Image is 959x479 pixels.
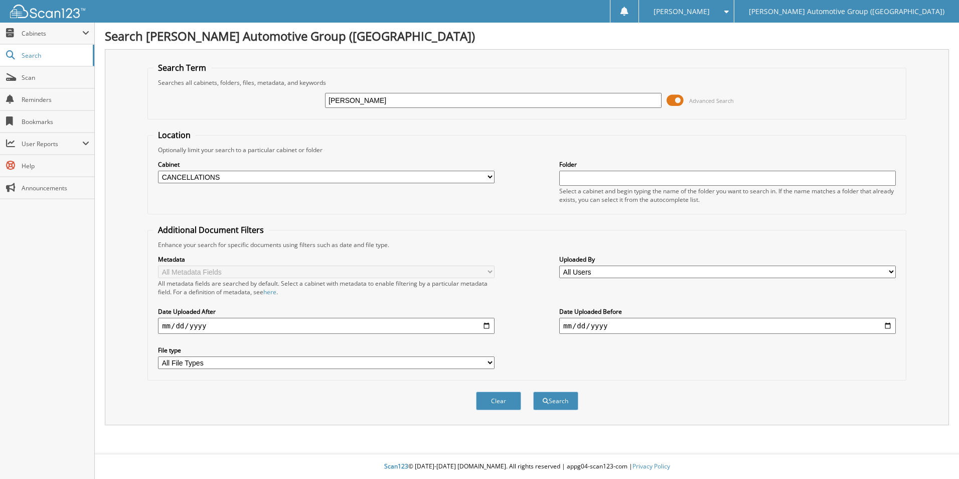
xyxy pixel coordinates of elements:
div: Enhance your search for specific documents using filters such as date and file type. [153,241,901,249]
input: end [559,318,896,334]
legend: Additional Document Filters [153,224,269,235]
div: Select a cabinet and begin typing the name of the folder you want to search in. If the name match... [559,187,896,204]
div: All metadata fields are searched by default. Select a cabinet with metadata to enable filtering b... [158,279,495,296]
span: Announcements [22,184,89,192]
label: Date Uploaded Before [559,307,896,316]
input: start [158,318,495,334]
span: Bookmarks [22,117,89,126]
legend: Location [153,130,196,141]
span: User Reports [22,140,82,148]
div: Searches all cabinets, folders, files, metadata, and keywords [153,78,901,87]
iframe: Chat Widget [909,431,959,479]
span: Reminders [22,95,89,104]
span: [PERSON_NAME] Automotive Group ([GEOGRAPHIC_DATA]) [749,9,944,15]
div: © [DATE]-[DATE] [DOMAIN_NAME]. All rights reserved | appg04-scan123-com | [95,454,959,479]
label: Metadata [158,255,495,264]
span: Scan [22,73,89,82]
label: Date Uploaded After [158,307,495,316]
label: Cabinet [158,160,495,169]
img: scan123-logo-white.svg [10,5,85,18]
span: Advanced Search [689,97,734,104]
span: Cabinets [22,29,82,38]
label: File type [158,346,495,354]
div: Optionally limit your search to a particular cabinet or folder [153,146,901,154]
span: Scan123 [384,462,408,470]
span: Search [22,51,88,60]
button: Search [533,392,578,410]
legend: Search Term [153,62,211,73]
a: here [263,288,276,296]
label: Uploaded By [559,255,896,264]
a: Privacy Policy [632,462,670,470]
label: Folder [559,160,896,169]
span: Help [22,162,89,170]
span: [PERSON_NAME] [654,9,710,15]
h1: Search [PERSON_NAME] Automotive Group ([GEOGRAPHIC_DATA]) [105,28,949,44]
button: Clear [476,392,521,410]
